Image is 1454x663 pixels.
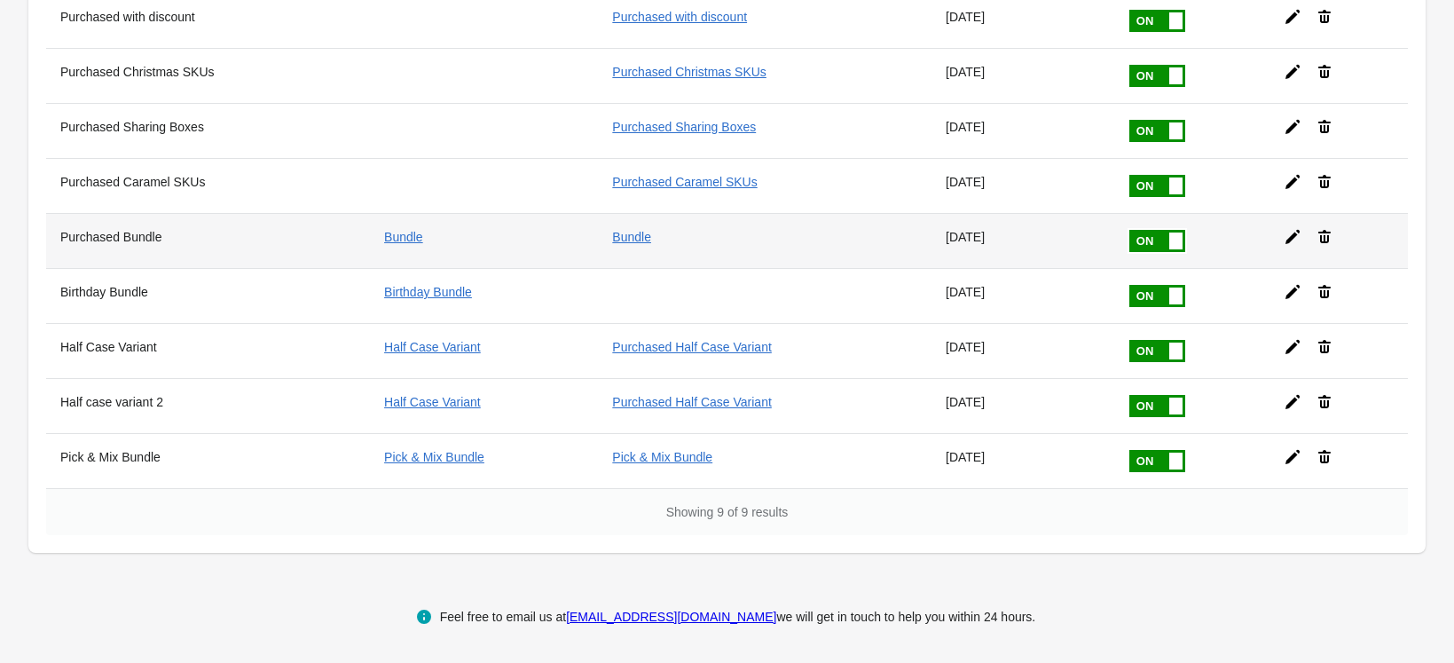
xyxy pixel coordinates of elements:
[612,175,757,189] a: Purchased Caramel SKUs
[46,103,370,158] th: Purchased Sharing Boxes
[931,103,1113,158] td: [DATE]
[931,213,1113,268] td: [DATE]
[46,323,370,378] th: Half Case Variant
[46,378,370,433] th: Half case variant 2
[931,158,1113,213] td: [DATE]
[612,340,772,354] a: Purchased Half Case Variant
[46,268,370,323] th: Birthday Bundle
[46,158,370,213] th: Purchased Caramel SKUs
[612,230,651,244] a: Bundle
[566,610,776,624] a: [EMAIL_ADDRESS][DOMAIN_NAME]
[931,378,1113,433] td: [DATE]
[46,488,1408,535] div: Showing 9 of 9 results
[612,10,747,24] a: Purchased with discount
[612,395,772,409] a: Purchased Half Case Variant
[612,65,766,79] a: Purchased Christmas SKUs
[931,268,1113,323] td: [DATE]
[612,120,756,134] a: Purchased Sharing Boxes
[46,48,370,103] th: Purchased Christmas SKUs
[384,285,472,299] a: Birthday Bundle
[384,450,484,464] a: Pick & Mix Bundle
[384,230,423,244] a: Bundle
[931,323,1113,378] td: [DATE]
[440,606,1036,627] div: Feel free to email us at we will get in touch to help you within 24 hours.
[931,433,1113,488] td: [DATE]
[931,48,1113,103] td: [DATE]
[46,433,370,488] th: Pick & Mix Bundle
[384,340,481,354] a: Half Case Variant
[612,450,712,464] a: Pick & Mix Bundle
[46,213,370,268] th: Purchased Bundle
[384,395,481,409] a: Half Case Variant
